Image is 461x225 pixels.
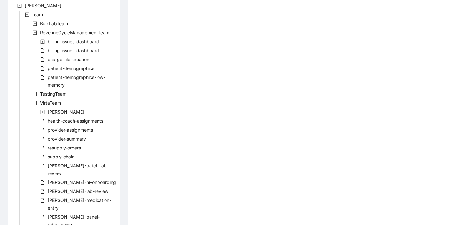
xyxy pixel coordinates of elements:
span: patient-demographics-low-memory [48,75,105,88]
span: VirtaTeam [40,100,61,106]
span: provider-summary [48,136,86,141]
span: plus-square [40,110,45,114]
span: health-coach-assignments [46,117,105,125]
span: supply-chain [48,154,74,159]
span: plus-square [33,21,37,26]
span: TestingTeam [39,90,68,98]
span: patient-demographics [46,65,96,72]
span: minus-square [25,12,29,17]
span: file [40,180,45,185]
span: minus-square [33,30,37,35]
span: [PERSON_NAME]-lab-review [48,189,108,194]
span: [PERSON_NAME]-hr-onboarding [48,180,116,185]
span: file [40,198,45,203]
span: BulkLabTeam [39,20,69,28]
span: billing-issues-dashboard [48,48,99,53]
span: resupply-orders [46,144,82,152]
span: file [40,189,45,194]
span: team [31,11,44,19]
span: health-coach-assignments [48,118,103,124]
span: minus-square [33,101,37,105]
span: file [40,155,45,159]
span: VirtaTeam [39,99,62,107]
span: minus-square [17,4,22,8]
span: plus-square [33,92,37,96]
span: provider-summary [46,135,87,143]
span: file [40,146,45,150]
span: file [40,57,45,62]
span: virta-lab-review [46,188,110,195]
span: file [40,128,45,132]
span: [PERSON_NAME]-batch-lab-review [48,163,109,176]
span: charge-file-creation [48,57,89,62]
span: billing-issues-dashboard [46,38,100,45]
span: [PERSON_NAME] [25,3,61,8]
span: virta [46,108,86,116]
span: provider-assignments [46,126,94,134]
span: TestingTeam [40,91,66,97]
span: virta-hr-onboarding [46,179,117,186]
span: BulkLabTeam [40,21,68,26]
span: patient-demographics-low-memory [46,74,120,89]
span: [PERSON_NAME]-medication-entry [48,197,111,211]
span: team [32,12,43,17]
span: virta-medication-entry [46,197,120,212]
span: file [40,66,45,71]
span: billing-issues-dashboard [48,39,99,44]
span: [PERSON_NAME] [48,109,84,115]
span: plus-square [40,39,45,44]
span: RevenueCycleManagementTeam [40,30,109,35]
span: Virta [23,2,63,10]
span: virta-batch-lab-review [46,162,120,177]
span: file [40,215,45,219]
span: file [40,137,45,141]
span: file [40,164,45,168]
span: file [40,48,45,53]
span: file [40,75,45,80]
span: billing-issues-dashboard [46,47,100,54]
span: charge-file-creation [46,56,90,63]
span: supply-chain [46,153,76,161]
span: resupply-orders [48,145,81,150]
span: RevenueCycleManagementTeam [39,29,111,36]
span: file [40,119,45,123]
span: patient-demographics [48,66,94,71]
span: provider-assignments [48,127,93,133]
